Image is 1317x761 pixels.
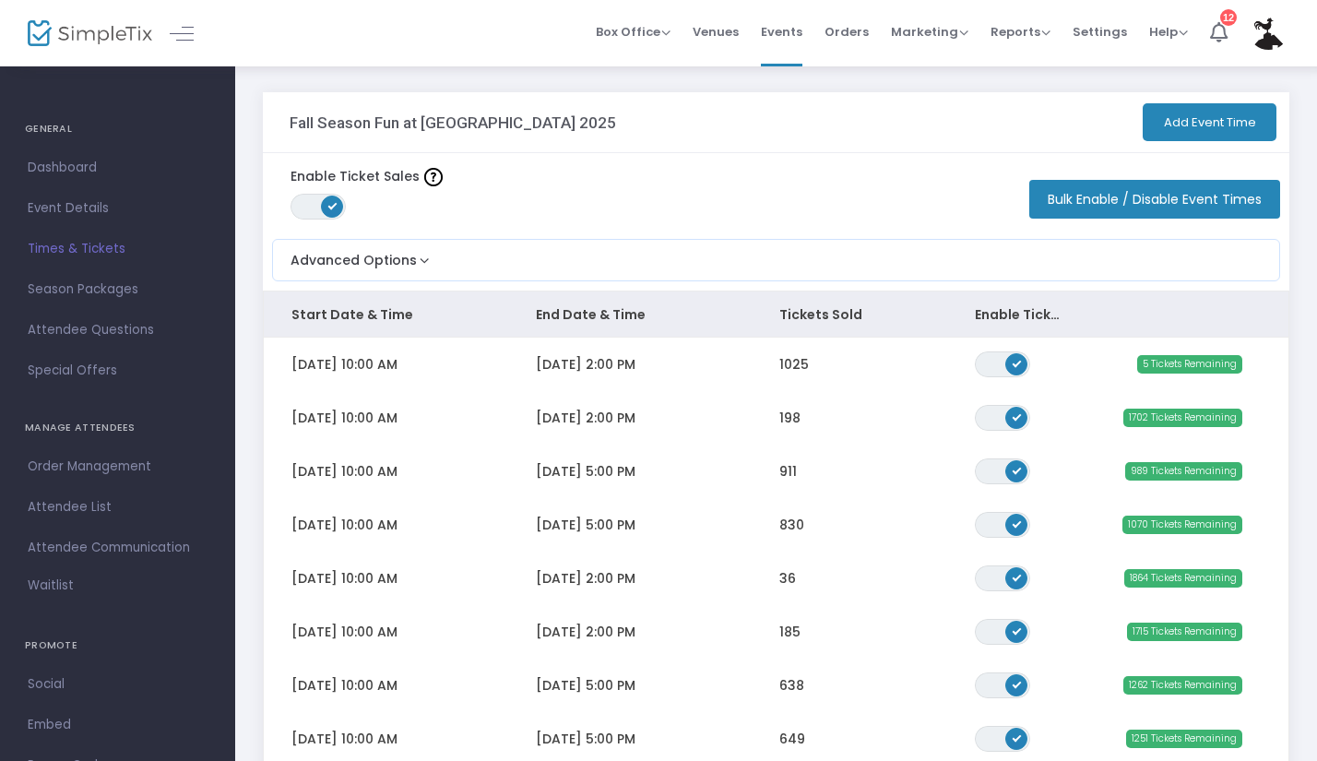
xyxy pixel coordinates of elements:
span: [DATE] 10:00 AM [291,623,397,641]
span: 911 [779,462,797,481]
span: Events [761,8,802,55]
span: [DATE] 10:00 AM [291,730,397,748]
span: ON [1012,679,1021,688]
span: 1715 Tickets Remaining [1127,623,1242,641]
span: Social [28,672,208,696]
span: Order Management [28,455,208,479]
span: ON [1012,518,1021,528]
span: 5 Tickets Remaining [1137,355,1242,374]
span: Embed [28,713,208,737]
button: Advanced Options [273,240,433,270]
img: question-mark [424,168,443,186]
th: End Date & Time [508,291,753,338]
span: 1025 [779,355,809,374]
span: ON [1012,411,1021,421]
span: [DATE] 5:00 PM [536,676,635,695]
span: Times & Tickets [28,237,208,261]
span: [DATE] 10:00 AM [291,462,397,481]
h3: Fall Season Fun at [GEOGRAPHIC_DATA] 2025 [290,113,616,132]
span: [DATE] 2:00 PM [536,569,635,588]
span: ON [328,201,338,210]
span: Box Office [596,23,670,41]
span: Help [1149,23,1188,41]
span: [DATE] 5:00 PM [536,516,635,534]
span: Special Offers [28,359,208,383]
th: Tickets Sold [752,291,947,338]
span: [DATE] 10:00 AM [291,355,397,374]
span: Marketing [891,23,968,41]
span: 1262 Tickets Remaining [1123,676,1242,695]
span: 185 [779,623,801,641]
div: 12 [1220,9,1237,26]
span: Orders [825,8,869,55]
h4: PROMOTE [25,627,210,664]
span: 1702 Tickets Remaining [1123,409,1242,427]
button: Add Event Time [1143,103,1276,141]
span: [DATE] 5:00 PM [536,462,635,481]
span: [DATE] 2:00 PM [536,409,635,427]
span: Attendee Communication [28,536,208,560]
span: Dashboard [28,156,208,180]
h4: GENERAL [25,111,210,148]
span: 638 [779,676,804,695]
button: Bulk Enable / Disable Event Times [1029,180,1280,219]
span: Settings [1073,8,1127,55]
span: ON [1012,732,1021,742]
span: Season Packages [28,278,208,302]
span: [DATE] 10:00 AM [291,569,397,588]
span: Venues [693,8,739,55]
span: ON [1012,358,1021,367]
span: [DATE] 2:00 PM [536,623,635,641]
span: [DATE] 10:00 AM [291,516,397,534]
span: [DATE] 10:00 AM [291,676,397,695]
span: 830 [779,516,804,534]
span: Waitlist [28,577,74,595]
span: ON [1012,625,1021,635]
span: 649 [779,730,805,748]
label: Enable Ticket Sales [291,167,443,186]
span: [DATE] 5:00 PM [536,730,635,748]
span: 989 Tickets Remaining [1125,462,1242,481]
h4: MANAGE ATTENDEES [25,410,210,446]
span: 1070 Tickets Remaining [1122,516,1242,534]
span: Event Details [28,196,208,220]
th: Start Date & Time [264,291,508,338]
span: [DATE] 10:00 AM [291,409,397,427]
span: ON [1012,572,1021,581]
span: Attendee List [28,495,208,519]
span: Reports [991,23,1050,41]
span: 1251 Tickets Remaining [1126,730,1242,748]
span: ON [1012,465,1021,474]
span: [DATE] 2:00 PM [536,355,635,374]
span: Attendee Questions [28,318,208,342]
th: Enable Ticket Sales [947,291,1094,338]
span: 1864 Tickets Remaining [1124,569,1242,588]
span: 198 [779,409,801,427]
span: 36 [779,569,796,588]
